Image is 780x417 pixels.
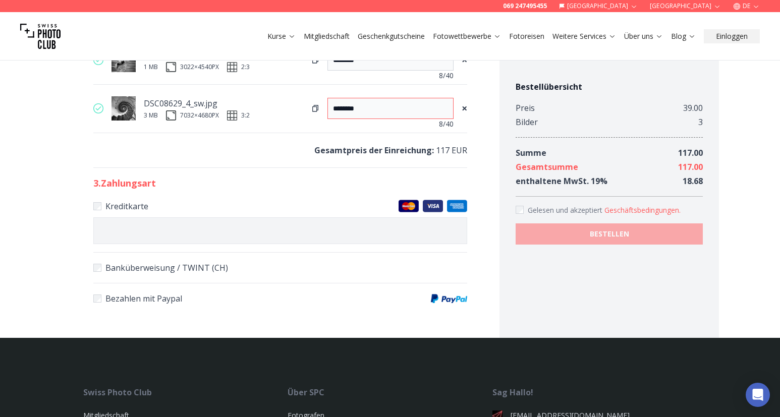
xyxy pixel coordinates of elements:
button: Geschenkgutscheine [354,29,429,43]
button: Mitgliedschaft [300,29,354,43]
label: Banküberweisung / TWINT (CH) [93,261,468,275]
button: Einloggen [704,29,760,43]
span: 18.68 [683,175,703,187]
button: BESTELLEN [516,223,703,245]
div: Bilder [516,115,538,129]
a: 069 247495455 [503,2,547,10]
div: Summe [516,146,546,160]
span: 8 /40 [439,119,454,129]
a: Weitere Services [552,31,616,41]
div: 3022 × 4540 PX [180,63,219,71]
input: Accept terms [516,206,524,214]
input: Banküberweisung / TWINT (CH) [93,264,101,272]
label: Kreditkarte [93,199,468,213]
img: ratio [227,110,237,121]
a: Mitgliedschaft [304,31,350,41]
span: Gelesen und akzeptiert [528,205,604,215]
a: Kurse [267,31,296,41]
h2: 3 . Zahlungsart [93,176,468,190]
div: Open Intercom Messenger [746,383,770,407]
a: Fotowettbewerbe [433,31,501,41]
a: Über uns [624,31,663,41]
div: Sag Hallo! [492,386,697,398]
span: 8 /40 [439,71,454,81]
img: Paypal [431,294,467,303]
p: 117 EUR [93,143,468,157]
label: Bezahlen mit Paypal [93,291,468,306]
button: Blog [667,29,700,43]
span: 2:3 [241,63,250,71]
h4: Bestellübersicht [516,81,703,93]
div: Gesamtsumme [516,160,578,174]
div: enthaltene MwSt. 19 % [516,174,607,188]
img: Visa [423,200,443,212]
button: Weitere Services [548,29,620,43]
img: valid [93,103,103,113]
iframe: Sicherer Eingaberahmen für Kartenzahlungen [100,226,461,235]
img: size [166,110,176,121]
button: Fotoreisen [505,29,548,43]
span: 117.00 [678,161,703,172]
img: size [166,62,176,72]
b: BESTELLEN [590,229,629,239]
button: Kurse [263,29,300,43]
div: 3 [698,115,703,129]
input: Bezahlen mit PaypalPaypal [93,294,101,303]
span: × [462,101,467,115]
a: Blog [671,31,696,41]
button: Accept termsGelesen und akzeptiert [604,205,681,215]
a: Geschenkgutscheine [358,31,425,41]
b: Gesamtpreis der Einreichung : [314,145,434,156]
a: Fotoreisen [509,31,544,41]
div: Preis [516,101,535,115]
div: 1 MB [144,63,158,71]
div: 3 MB [144,111,158,120]
div: Swiss Photo Club [83,386,288,398]
img: American Express [447,200,467,212]
img: Swiss photo club [20,16,61,56]
span: 3:2 [241,111,250,120]
button: Über uns [620,29,667,43]
div: Über SPC [288,386,492,398]
div: 7032 × 4680 PX [180,111,219,120]
div: DSC08629_4_sw.jpg [144,96,250,110]
div: 39.00 [683,101,703,115]
img: thumb [112,96,136,121]
button: Fotowettbewerbe [429,29,505,43]
img: Master Cards [399,200,419,212]
input: KreditkarteMaster CardsVisaAmerican Express [93,202,101,210]
img: ratio [227,62,237,72]
span: 117.00 [678,147,703,158]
